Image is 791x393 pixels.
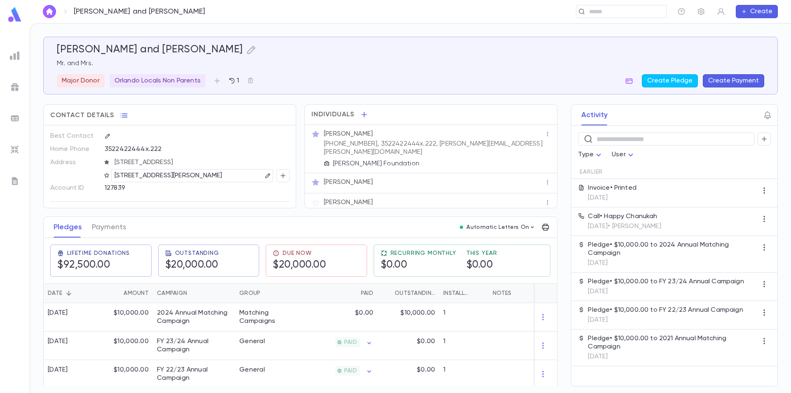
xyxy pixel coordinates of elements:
[297,283,377,303] div: Paid
[44,8,54,15] img: home_white.a664292cf8c1dea59945f0da9f25487c.svg
[74,7,206,16] p: [PERSON_NAME] and [PERSON_NAME]
[273,259,326,271] h5: $20,000.00
[489,283,592,303] div: Notes
[588,287,744,296] p: [DATE]
[578,151,594,158] span: Type
[239,366,265,374] div: General
[224,74,244,87] button: 1
[165,259,218,271] h5: $20,000.00
[57,59,764,68] p: Mr. and Mrs.
[311,111,354,119] span: Individuals
[115,77,201,85] p: Orlando Locals Non Parents
[105,181,248,194] div: 127839
[377,283,439,303] div: Outstanding
[10,82,20,92] img: campaigns_grey.99e729a5f7ee94e3726e6486bddda8f1.svg
[581,105,608,125] button: Activity
[57,74,105,87] div: Major Donor
[588,334,758,351] p: Pledge • $10,000.00 to 2021 Annual Matching Campaign
[642,74,698,87] button: Create Pledge
[324,140,545,156] p: [PHONE_NUMBER], 3522422444x.222, [PERSON_NAME][EMAIL_ADDRESS][PERSON_NAME][DOMAIN_NAME]
[283,250,312,257] span: Due Now
[62,77,100,85] p: Major Donor
[588,194,637,202] p: [DATE]
[355,309,373,317] p: $0.00
[703,74,764,87] button: Create Payment
[10,176,20,186] img: letters_grey.7941b92b52307dd3b8a917253454ce1c.svg
[157,337,231,354] div: FY 23/24 Annual Campaign
[588,184,637,192] p: Invoice • Printed
[239,309,293,325] div: Matching Campaigns
[67,250,130,257] span: Lifetime Donations
[50,111,114,120] span: Contact Details
[50,156,98,169] p: Address
[157,309,231,325] div: 2024 Annual Matching Campaign
[105,143,289,155] div: 3522422444x.222
[417,337,435,346] p: $0.00
[466,259,493,271] h5: $0.00
[124,283,149,303] div: Amount
[99,332,153,360] div: $10,000.00
[578,147,604,163] div: Type
[260,287,274,300] button: Sort
[341,339,360,346] span: PAID
[417,366,435,374] p: $0.00
[588,212,661,221] p: Call • Happy Chanukah
[48,309,68,317] div: [DATE]
[110,74,206,87] div: Orlando Locals Non Parents
[115,171,222,181] p: [STREET_ADDRESS][PERSON_NAME]
[50,143,98,156] p: Home Phone
[400,309,435,317] p: $10,000.00
[48,337,68,346] div: [DATE]
[10,51,20,61] img: reports_grey.c525e4749d1bce6a11f5fe2a8de1b229.svg
[391,250,456,257] span: Recurring Monthly
[62,287,75,300] button: Sort
[187,287,200,300] button: Sort
[110,287,124,300] button: Sort
[456,221,539,233] button: Automatic Letters On
[493,283,511,303] div: Notes
[111,158,290,167] span: [STREET_ADDRESS]
[99,303,153,332] div: $10,000.00
[99,283,153,303] div: Amount
[466,250,497,257] span: This Year
[381,259,407,271] h5: $0.00
[175,250,219,257] span: Outstanding
[439,303,489,332] div: 1
[612,147,636,163] div: User
[239,283,260,303] div: Group
[44,283,99,303] div: Date
[588,222,661,231] p: [DATE] • [PERSON_NAME]
[153,283,235,303] div: Campaign
[48,283,62,303] div: Date
[341,367,360,374] span: PAID
[466,224,529,231] p: Automatic Letters On
[348,287,361,300] button: Sort
[157,366,231,382] div: FY 22/23 Annual Campaign
[588,241,758,257] p: Pledge • $10,000.00 to 2024 Annual Matching Campaign
[381,287,395,300] button: Sort
[10,113,20,123] img: batches_grey.339ca447c9d9533ef1741baa751efc33.svg
[361,283,373,303] div: Paid
[333,160,419,168] p: [PERSON_NAME] Foundation
[471,287,484,300] button: Sort
[443,283,471,303] div: Installments
[10,145,20,155] img: imports_grey.530a8a0e642e233f2baf0ef88e8c9fcb.svg
[57,44,243,56] h5: [PERSON_NAME] and [PERSON_NAME]
[239,337,265,346] div: General
[235,77,239,85] p: 1
[92,217,126,238] button: Payments
[235,283,297,303] div: Group
[99,360,153,388] div: $10,000.00
[57,259,110,271] h5: $92,500.00
[612,151,626,158] span: User
[324,178,373,186] p: [PERSON_NAME]
[588,259,758,267] p: [DATE]
[439,360,489,388] div: 1
[50,181,98,195] p: Account ID
[580,169,603,175] span: Earlier
[54,217,82,238] button: Pledges
[157,283,187,303] div: Campaign
[50,129,98,143] p: Best Contact
[324,198,373,207] p: [PERSON_NAME]
[395,283,435,303] div: Outstanding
